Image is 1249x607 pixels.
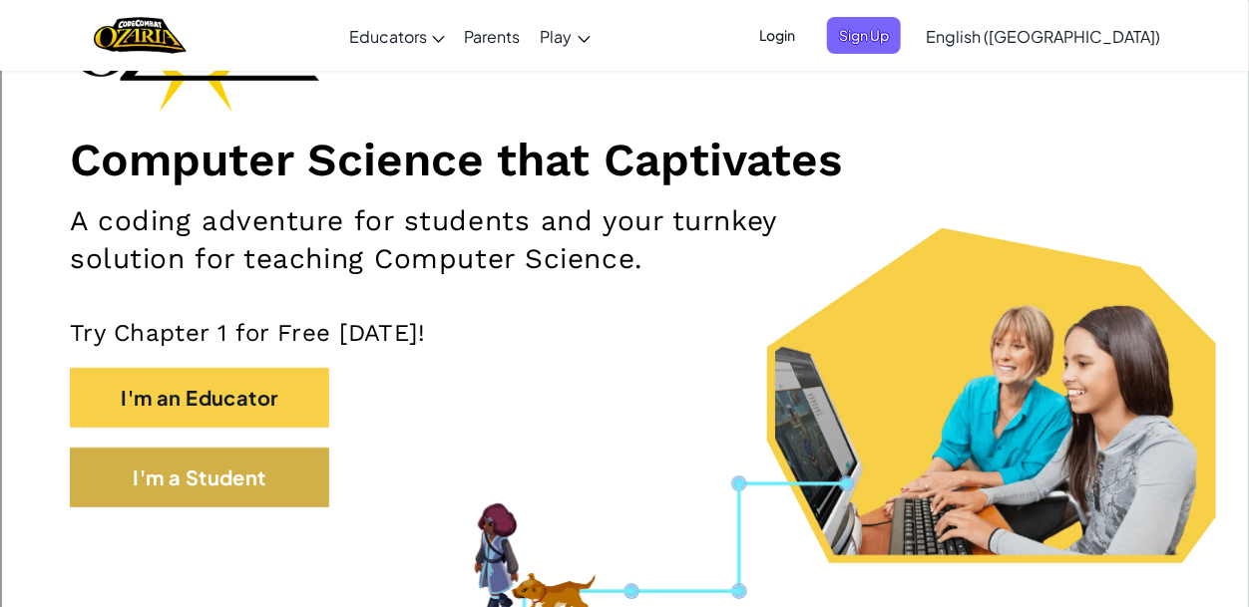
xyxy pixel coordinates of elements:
div: Move To ... [8,134,1241,152]
div: Rename [8,116,1241,134]
span: English ([GEOGRAPHIC_DATA]) [926,26,1160,47]
a: Play [531,9,601,63]
div: Sort New > Old [8,26,1241,44]
p: Try Chapter 1 for Free [DATE]! [70,318,1179,348]
div: Options [8,80,1241,98]
button: I'm a Student [70,448,329,507]
span: Educators [349,26,427,47]
a: Educators [339,9,455,63]
a: Ozaria by CodeCombat logo [94,15,187,56]
button: Login [747,17,807,54]
h2: A coding adventure for students and your turnkey solution for teaching Computer Science. [70,202,813,278]
span: Play [541,26,573,47]
div: Sign out [8,98,1241,116]
div: Sort A > Z [8,8,1241,26]
div: Move To ... [8,44,1241,62]
a: English ([GEOGRAPHIC_DATA]) [916,9,1170,63]
img: Home [94,15,187,56]
button: I'm an Educator [70,368,329,428]
h1: Computer Science that Captivates [70,132,1179,187]
div: Delete [8,62,1241,80]
a: Parents [455,9,531,63]
button: Sign Up [827,17,901,54]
